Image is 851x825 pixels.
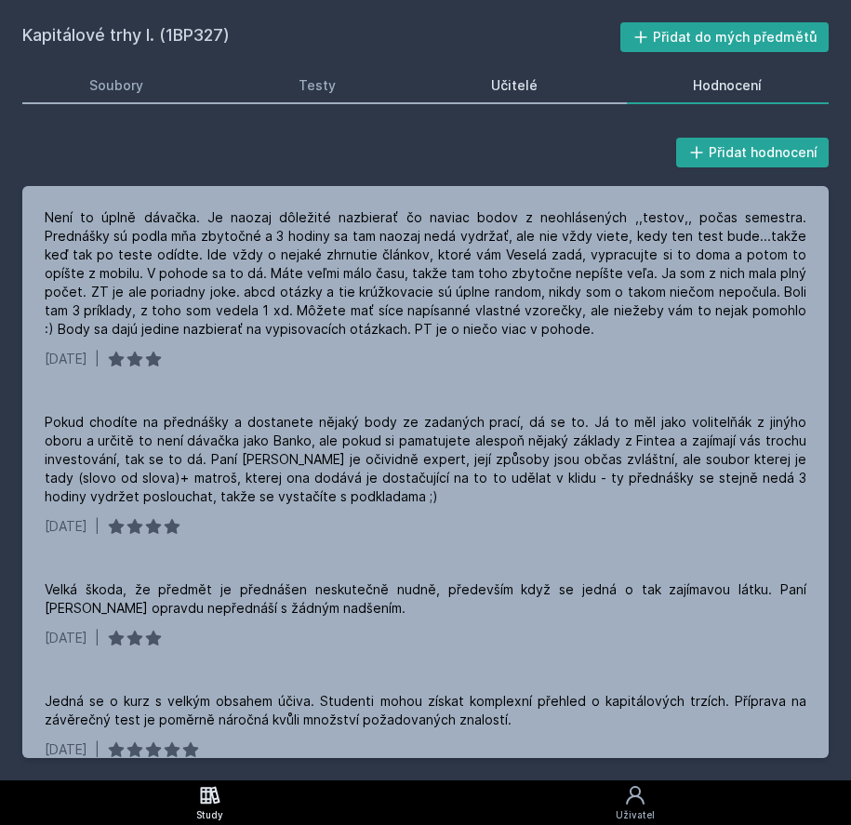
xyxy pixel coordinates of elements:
[45,580,806,618] div: Velká škoda, že předmět je přednášen neskutečně nudně, především když se jedná o tak zajímavou lá...
[299,76,336,95] div: Testy
[196,808,223,822] div: Study
[620,22,830,52] button: Přidat do mých předmětů
[95,740,100,759] div: |
[491,76,538,95] div: Učitelé
[45,692,806,729] div: Jedná se o kurz s velkým obsahem účiva. Studenti mohou získat komplexní přehled o kapitálových tr...
[419,780,851,825] a: Uživatel
[95,350,100,368] div: |
[693,76,762,95] div: Hodnocení
[95,629,100,647] div: |
[616,808,655,822] div: Uživatel
[45,350,87,368] div: [DATE]
[45,413,806,506] div: Pokud chodíte na přednášky a dostanete nějaký body ze zadaných prací, dá se to. Já to měl jako vo...
[95,517,100,536] div: |
[45,740,87,759] div: [DATE]
[676,138,830,167] button: Přidat hodnocení
[45,517,87,536] div: [DATE]
[22,67,209,104] a: Soubory
[232,67,402,104] a: Testy
[22,22,620,52] h2: Kapitálové trhy I. (1BP327)
[425,67,605,104] a: Učitelé
[89,76,143,95] div: Soubory
[45,208,806,339] div: Není to úplně dávačka. Je naozaj dôležité nazbierať čo naviac bodov z neohlásených ,,testov,, poč...
[627,67,829,104] a: Hodnocení
[45,629,87,647] div: [DATE]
